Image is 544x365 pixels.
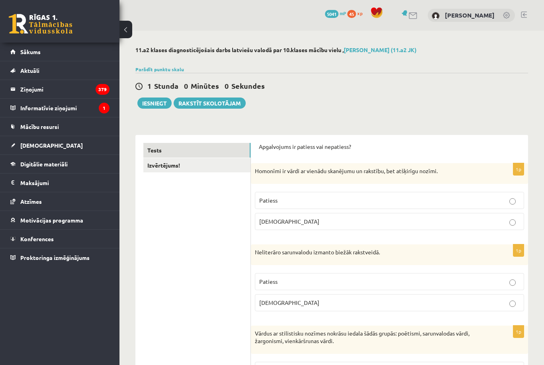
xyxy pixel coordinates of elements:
[20,48,41,55] span: Sākums
[10,99,110,117] a: Informatīvie ziņojumi1
[325,10,346,16] a: 5041 mP
[10,43,110,61] a: Sākums
[10,230,110,248] a: Konferences
[20,123,59,130] span: Mācību resursi
[154,81,178,90] span: Stunda
[20,235,54,242] span: Konferences
[225,81,229,90] span: 0
[259,197,278,204] span: Patiess
[20,174,110,192] legend: Maksājumi
[259,143,520,151] p: Apgalvojums ir patiess vai nepatiess?
[445,11,495,19] a: [PERSON_NAME]
[174,98,246,109] a: Rakstīt skolotājam
[20,160,68,168] span: Digitālie materiāli
[20,254,90,261] span: Proktoringa izmēģinājums
[509,279,516,286] input: Patiess
[513,163,524,176] p: 1p
[20,67,39,74] span: Aktuāli
[509,301,516,307] input: [DEMOGRAPHIC_DATA]
[259,218,319,225] span: [DEMOGRAPHIC_DATA]
[259,299,319,306] span: [DEMOGRAPHIC_DATA]
[432,12,440,20] img: Iļja Ļebedevs
[357,10,362,16] span: xp
[10,211,110,229] a: Motivācijas programma
[325,10,339,18] span: 5041
[10,155,110,173] a: Digitālie materiāli
[344,46,417,53] a: [PERSON_NAME] (11.a2 JK)
[513,244,524,257] p: 1p
[509,219,516,226] input: [DEMOGRAPHIC_DATA]
[255,167,484,175] p: Homonīmi ir vārdi ar vienādu skanējumu un rakstību, bet atšķirīgu nozīmi.
[10,136,110,154] a: [DEMOGRAPHIC_DATA]
[255,248,484,256] p: Neliterāro sarunvalodu izmanto biežāk rakstveidā.
[255,330,484,345] p: Vārdus ar stilistisku nozīmes nokrāsu iedala šādās grupās: poētismi, sarunvalodas vārdi, žargonis...
[10,248,110,267] a: Proktoringa izmēģinājums
[513,325,524,338] p: 1p
[147,81,151,90] span: 1
[191,81,219,90] span: Minūtes
[96,84,110,95] i: 379
[10,61,110,80] a: Aktuāli
[135,47,528,53] h2: 11.a2 klases diagnosticējošais darbs latviešu valodā par 10.klases mācību vielu ,
[347,10,356,18] span: 45
[184,81,188,90] span: 0
[20,142,83,149] span: [DEMOGRAPHIC_DATA]
[347,10,366,16] a: 45 xp
[9,14,72,34] a: Rīgas 1. Tālmācības vidusskola
[10,174,110,192] a: Maksājumi
[99,103,110,113] i: 1
[143,143,250,158] a: Tests
[509,198,516,205] input: Patiess
[340,10,346,16] span: mP
[231,81,265,90] span: Sekundes
[143,158,250,173] a: Izvērtējums!
[135,66,184,72] a: Parādīt punktu skalu
[20,99,110,117] legend: Informatīvie ziņojumi
[259,278,278,285] span: Patiess
[20,217,83,224] span: Motivācijas programma
[20,198,42,205] span: Atzīmes
[20,80,110,98] legend: Ziņojumi
[10,192,110,211] a: Atzīmes
[137,98,172,109] button: Iesniegt
[10,80,110,98] a: Ziņojumi379
[10,117,110,136] a: Mācību resursi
